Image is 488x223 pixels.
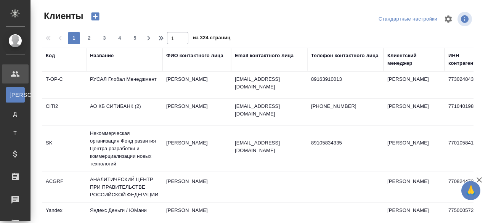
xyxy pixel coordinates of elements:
button: 3 [98,32,111,44]
td: [PERSON_NAME] [384,174,445,201]
td: [PERSON_NAME] [162,99,231,125]
td: АНАЛИТИЧЕСКИЙ ЦЕНТР ПРИ ПРАВИТЕЛЬСТВЕ РОССИЙСКОЙ ФЕДЕРАЦИИ [86,172,162,202]
span: Посмотреть информацию [457,12,474,26]
button: 5 [129,32,141,44]
span: [PERSON_NAME] [10,91,21,99]
span: 4 [114,34,126,42]
td: [PERSON_NAME] [162,174,231,201]
td: [PERSON_NAME] [162,135,231,162]
div: Email контактного лица [235,52,294,59]
div: split button [377,13,439,25]
button: 🙏 [461,181,480,200]
td: [PERSON_NAME] [384,135,445,162]
p: 89105834335 [311,139,380,147]
div: Клиентский менеджер [387,52,441,67]
div: Код [46,52,55,59]
div: ИНН контрагента [448,52,485,67]
td: T-OP-C [42,72,86,98]
div: Название [90,52,114,59]
div: Телефон контактного лица [311,52,379,59]
a: Д [6,106,25,122]
span: 2 [83,34,95,42]
span: 5 [129,34,141,42]
td: CITI2 [42,99,86,125]
td: [PERSON_NAME] [384,72,445,98]
td: Некоммерческая организация Фонд развития Центра разработки и коммерциализации новых технологий [86,126,162,172]
p: [EMAIL_ADDRESS][DOMAIN_NAME] [235,139,303,154]
p: 89163910013 [311,75,380,83]
a: Т [6,125,25,141]
button: 4 [114,32,126,44]
p: [PHONE_NUMBER] [311,103,380,110]
td: ACGRF [42,174,86,201]
td: [PERSON_NAME] [384,99,445,125]
td: [PERSON_NAME] [162,72,231,98]
p: [EMAIL_ADDRESS][DOMAIN_NAME] [235,75,303,91]
td: РУСАЛ Глобал Менеджмент [86,72,162,98]
button: 2 [83,32,95,44]
span: Клиенты [42,10,83,22]
td: АО КБ СИТИБАНК (2) [86,99,162,125]
p: [EMAIL_ADDRESS][DOMAIN_NAME] [235,103,303,118]
span: 🙏 [464,183,477,199]
span: Настроить таблицу [439,10,457,28]
div: ФИО контактного лица [166,52,223,59]
span: Т [10,129,21,137]
span: 3 [98,34,111,42]
span: Д [10,110,21,118]
a: [PERSON_NAME] [6,87,25,103]
button: Создать [86,10,104,23]
td: SK [42,135,86,162]
span: из 324 страниц [193,33,230,44]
